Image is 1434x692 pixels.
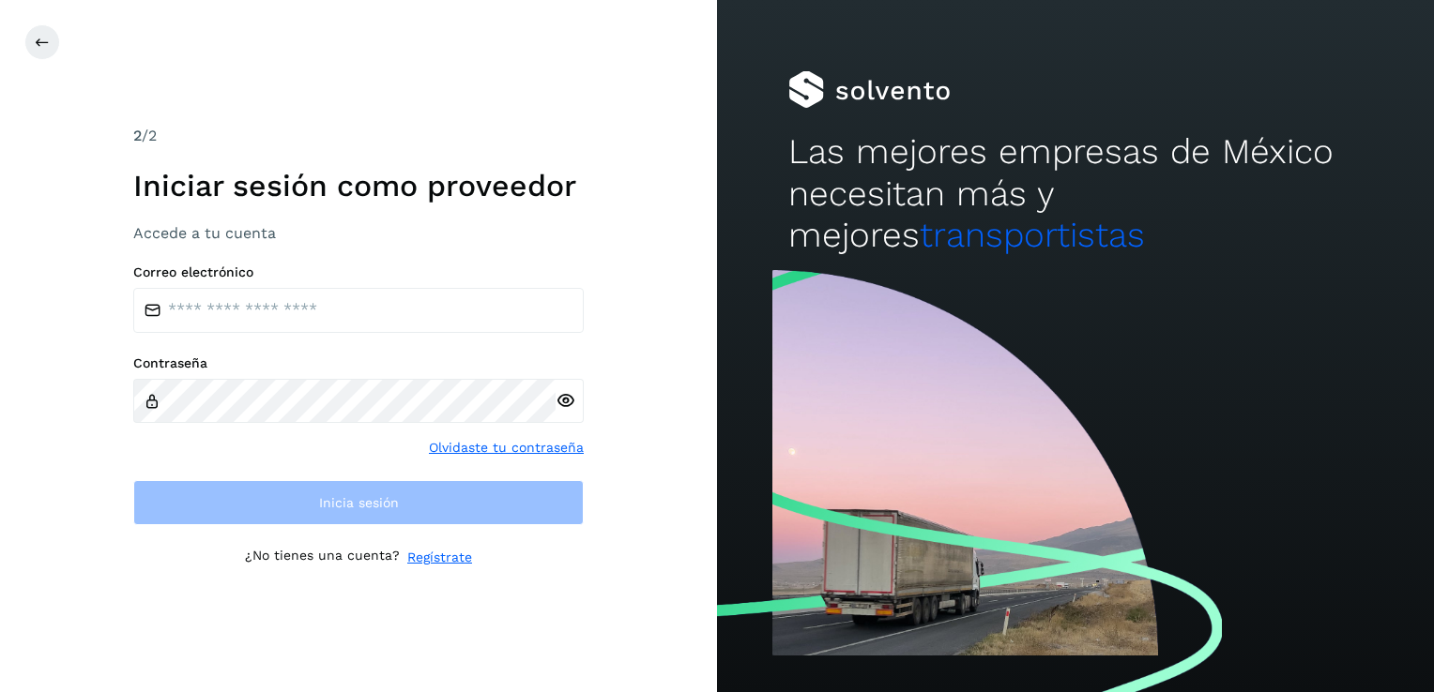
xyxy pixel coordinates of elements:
a: Regístrate [407,548,472,567]
p: ¿No tienes una cuenta? [245,548,400,567]
div: /2 [133,125,584,147]
h1: Iniciar sesión como proveedor [133,168,584,203]
label: Correo electrónico [133,264,584,280]
label: Contraseña [133,355,584,371]
button: Inicia sesión [133,480,584,525]
h3: Accede a tu cuenta [133,224,584,242]
a: Olvidaste tu contraseña [429,438,584,458]
span: 2 [133,127,142,144]
span: Inicia sesión [319,496,399,509]
h2: Las mejores empresas de México necesitan más y mejores [788,131,1362,256]
span: transportistas [920,215,1145,255]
